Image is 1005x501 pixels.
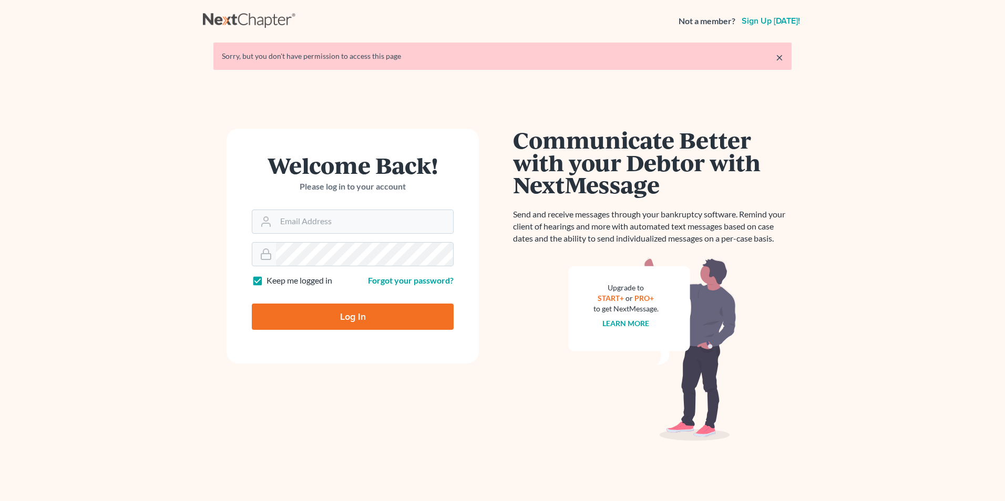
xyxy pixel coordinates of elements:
a: PRO+ [635,294,654,302]
p: Send and receive messages through your bankruptcy software. Remind your client of hearings and mo... [513,208,792,245]
h1: Communicate Better with your Debtor with NextMessage [513,129,792,196]
input: Log In [252,304,454,330]
input: Email Address [276,210,453,233]
h1: Welcome Back! [252,154,454,176]
strong: Not a member? [679,15,735,27]
span: or [626,294,633,302]
a: START+ [598,294,624,302]
p: Please log in to your account [252,181,454,193]
div: to get NextMessage. [593,304,659,314]
label: Keep me logged in [266,275,332,287]
a: Learn more [603,319,650,328]
a: Forgot your password? [368,275,454,285]
a: Sign up [DATE]! [740,17,802,25]
div: Sorry, but you don't have permission to access this page [222,51,783,61]
div: Upgrade to [593,283,659,293]
img: nextmessage_bg-59042aed3d76b12b5cd301f8e5b87938c9018125f34e5fa2b7a6b67550977c72.svg [568,257,736,441]
a: × [776,51,783,64]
